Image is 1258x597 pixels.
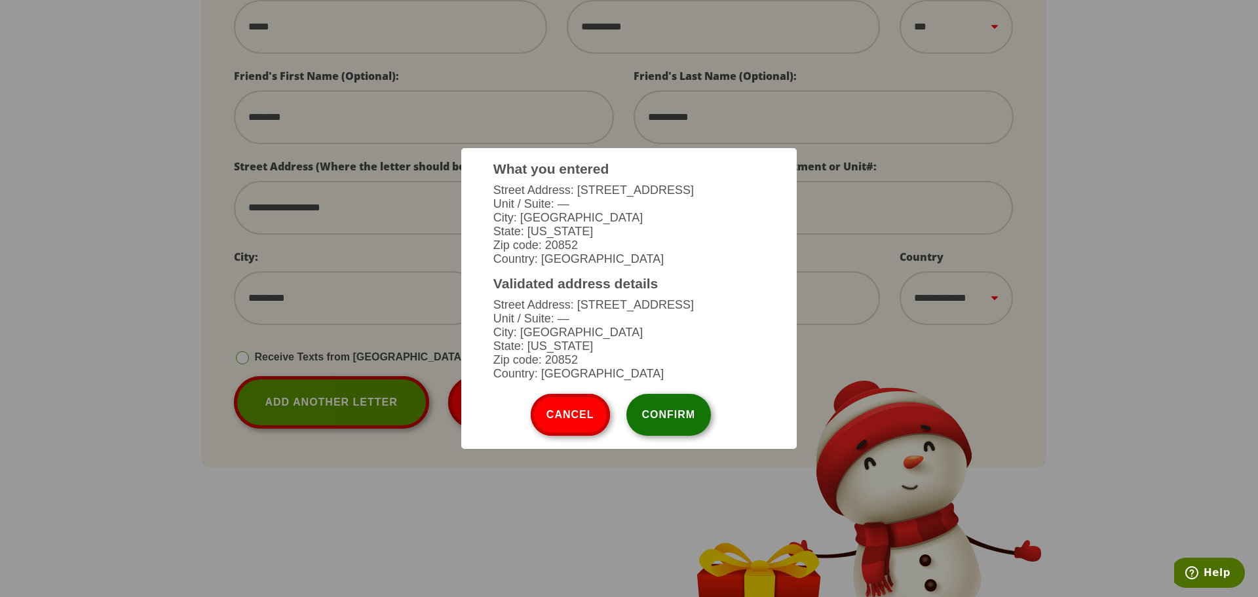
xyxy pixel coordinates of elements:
[493,252,765,266] li: Country: [GEOGRAPHIC_DATA]
[493,161,765,177] h3: What you entered
[493,339,765,353] li: State: [US_STATE]
[493,183,765,197] li: Street Address: [STREET_ADDRESS]
[531,394,610,436] button: Cancel
[493,298,765,312] li: Street Address: [STREET_ADDRESS]
[626,394,712,436] button: Confirm
[493,225,765,239] li: State: [US_STATE]
[493,326,765,339] li: City: [GEOGRAPHIC_DATA]
[1174,558,1245,590] iframe: Opens a widget where you can find more information
[493,353,765,367] li: Zip code: 20852
[493,197,765,211] li: Unit / Suite: —
[493,276,765,292] h3: Validated address details
[493,367,765,381] li: Country: [GEOGRAPHIC_DATA]
[493,239,765,252] li: Zip code: 20852
[493,312,765,326] li: Unit / Suite: —
[493,211,765,225] li: City: [GEOGRAPHIC_DATA]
